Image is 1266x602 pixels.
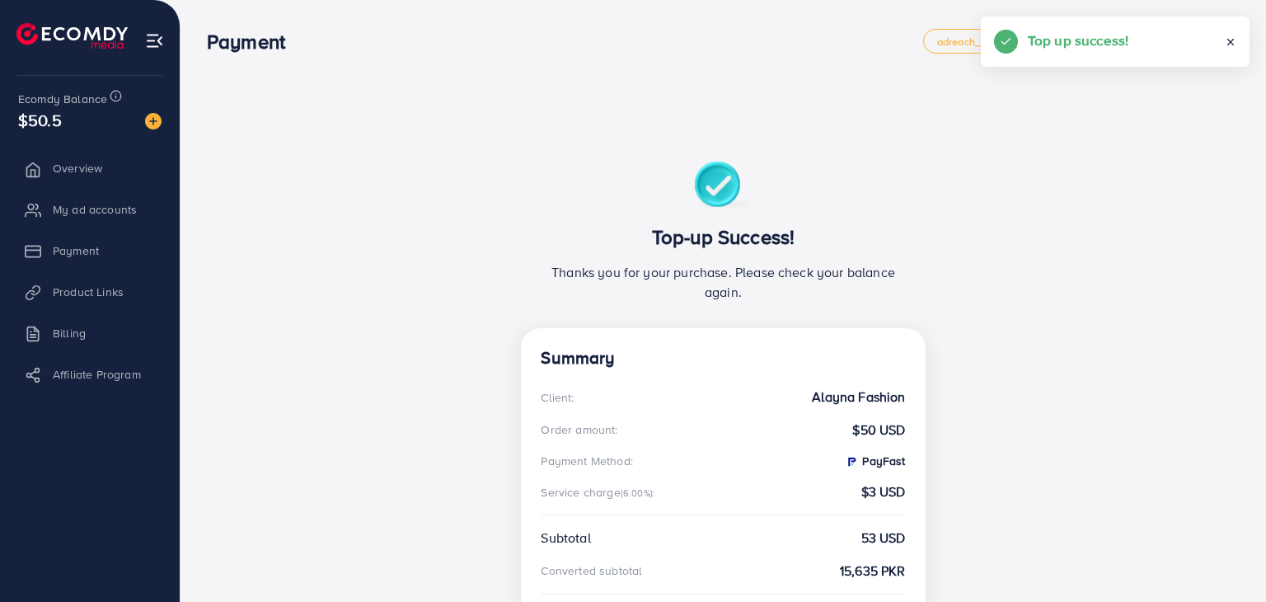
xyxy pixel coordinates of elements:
span: $50.5 [18,108,62,132]
strong: PayFast [845,453,905,469]
a: adreach_new_package [923,29,1062,54]
h4: Summary [541,348,905,369]
img: menu [145,31,164,50]
div: Order amount: [541,421,617,438]
div: Subtotal [541,529,590,548]
div: Client: [541,389,574,406]
h3: Payment [207,30,298,54]
img: logo [16,23,128,49]
img: PayFast [845,455,858,468]
strong: 15,635 PKR [840,562,906,581]
img: success [694,162,753,212]
strong: $50 USD [852,421,905,440]
h3: Top-up Success! [541,225,905,249]
div: Converted subtotal [541,562,642,579]
p: Thanks you for your purchase. Please check your balance again. [541,262,905,302]
strong: 53 USD [861,529,906,548]
img: image [145,113,162,129]
span: adreach_new_package [937,36,1048,47]
h5: Top up success! [1028,30,1128,51]
div: Payment Method: [541,453,632,469]
small: (6.00%): [621,487,655,500]
strong: Alayna Fashion [812,388,905,407]
span: Ecomdy Balance [18,91,107,107]
strong: $3 USD [861,482,906,501]
div: Service charge [541,484,660,501]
